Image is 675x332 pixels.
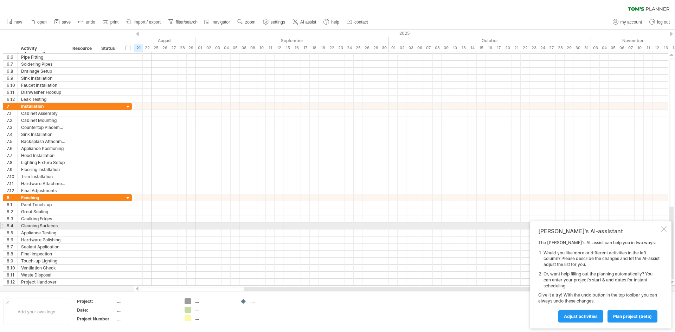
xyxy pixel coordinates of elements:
div: Tuesday, 26 August 2025 [160,44,169,52]
div: 6.12 [7,96,17,103]
div: 6.6 [7,54,17,60]
div: Thursday, 2 October 2025 [398,44,406,52]
li: Would you like more or different activities in the left column? Please describe the changes and l... [544,250,660,268]
div: Wednesday, 22 October 2025 [521,44,529,52]
div: 7.8 [7,159,17,166]
a: settings [261,18,287,27]
span: contact [354,20,368,25]
span: import / export [134,20,161,25]
div: Wednesday, 10 September 2025 [257,44,266,52]
div: 6.8 [7,68,17,74]
div: Touch-up Lighting [21,258,65,264]
div: Cabinet Assembly [21,110,65,117]
div: Wednesday, 27 August 2025 [169,44,178,52]
div: Wednesday, 5 November 2025 [609,44,617,52]
span: my account [621,20,642,25]
div: 7.11 [7,180,17,187]
div: Wednesday, 24 September 2025 [345,44,354,52]
div: [PERSON_NAME]'s AI-assistant [538,228,660,235]
a: filter/search [166,18,200,27]
div: Friday, 17 October 2025 [494,44,503,52]
div: Tuesday, 2 September 2025 [204,44,213,52]
div: Wednesday, 8 October 2025 [433,44,442,52]
div: 7.12 [7,187,17,194]
div: October 2025 [389,37,591,44]
div: Friday, 24 October 2025 [538,44,547,52]
a: open [28,18,49,27]
span: plan project (beta) [613,314,652,319]
div: Friday, 10 October 2025 [450,44,459,52]
div: Thursday, 25 September 2025 [354,44,362,52]
a: import / export [124,18,163,27]
span: undo [86,20,95,25]
div: Thursday, 6 November 2025 [617,44,626,52]
div: Tuesday, 23 September 2025 [336,44,345,52]
div: Date: [77,307,116,313]
div: Sink Installation [21,75,65,82]
div: The [PERSON_NAME]'s AI-assist can help you in two ways: Give it a try! With the undo button in th... [538,240,660,322]
div: Monday, 13 October 2025 [459,44,468,52]
div: Friday, 7 November 2025 [626,44,635,52]
div: 7.3 [7,124,17,131]
div: Monday, 1 September 2025 [195,44,204,52]
div: Leak Testing [21,96,65,103]
div: .... [117,316,176,322]
div: Thursday, 30 October 2025 [573,44,582,52]
div: 8.12 [7,279,17,285]
div: Tuesday, 9 September 2025 [248,44,257,52]
a: save [52,18,73,27]
div: Paint Touch-up [21,201,65,208]
div: 6.11 [7,89,17,96]
div: Thursday, 28 August 2025 [178,44,187,52]
div: 7.6 [7,145,17,152]
div: Wednesday, 29 October 2025 [565,44,573,52]
div: Grout Sealing [21,208,65,215]
div: Tuesday, 16 September 2025 [292,44,301,52]
a: AI assist [291,18,318,27]
div: Tuesday, 11 November 2025 [644,44,652,52]
div: Wednesday, 12 November 2025 [652,44,661,52]
div: 7.9 [7,166,17,173]
div: Friday, 12 September 2025 [275,44,283,52]
span: save [62,20,71,25]
div: Thursday, 13 November 2025 [661,44,670,52]
div: Friday, 5 September 2025 [231,44,239,52]
div: Tuesday, 7 October 2025 [424,44,433,52]
div: Monday, 3 November 2025 [591,44,600,52]
div: Activity [21,45,65,52]
div: Sealant Application [21,243,65,250]
div: 8.11 [7,272,17,278]
span: new [14,20,22,25]
div: .... [117,298,176,304]
span: print [110,20,118,25]
div: Monday, 25 August 2025 [152,44,160,52]
div: Project Handover [21,279,65,285]
div: Wednesday, 3 September 2025 [213,44,222,52]
div: 8.2 [7,208,17,215]
div: 8 [7,194,17,201]
div: Tuesday, 21 October 2025 [512,44,521,52]
div: Flooring Installation [21,166,65,173]
div: Lighting Fixture Setup [21,159,65,166]
div: Friday, 31 October 2025 [582,44,591,52]
div: 7.10 [7,173,17,180]
div: Monday, 20 October 2025 [503,44,512,52]
span: open [37,20,47,25]
a: Adjust activities [558,310,603,323]
div: Thursday, 4 September 2025 [222,44,231,52]
div: Monday, 8 September 2025 [239,44,248,52]
div: Tuesday, 28 October 2025 [556,44,565,52]
div: .... [195,315,233,321]
div: Tuesday, 30 September 2025 [380,44,389,52]
li: Or, want help filling out the planning automatically? You can enter your project's start & end da... [544,271,660,289]
div: Cabinet Mounting [21,117,65,124]
div: Monday, 15 September 2025 [283,44,292,52]
div: Thursday, 21 August 2025 [134,44,143,52]
div: Thursday, 18 September 2025 [310,44,319,52]
div: Tuesday, 14 October 2025 [468,44,477,52]
div: Caulking Edges [21,215,65,222]
div: September 2025 [195,37,389,44]
div: 8.5 [7,229,17,236]
div: Finishing [21,194,65,201]
div: 6.10 [7,82,17,89]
